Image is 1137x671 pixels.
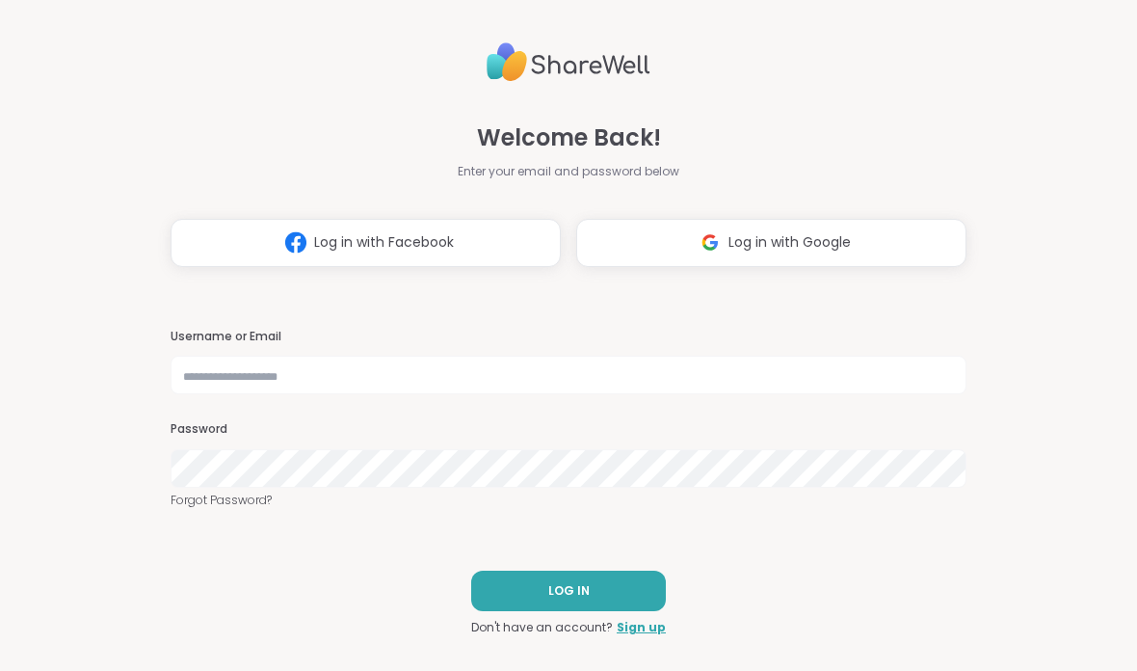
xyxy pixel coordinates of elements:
button: Log in with Google [576,219,966,267]
h3: Password [171,421,966,438]
span: Log in with Google [728,232,851,253]
img: ShareWell Logo [487,35,650,90]
a: Forgot Password? [171,492,966,509]
h3: Username or Email [171,329,966,345]
span: Log in with Facebook [314,232,454,253]
span: LOG IN [548,582,590,600]
span: Don't have an account? [471,619,613,636]
a: Sign up [617,619,666,636]
span: Welcome Back! [477,121,661,155]
img: ShareWell Logomark [278,225,314,260]
button: LOG IN [471,571,666,611]
img: ShareWell Logomark [692,225,728,260]
button: Log in with Facebook [171,219,561,267]
span: Enter your email and password below [458,163,679,180]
